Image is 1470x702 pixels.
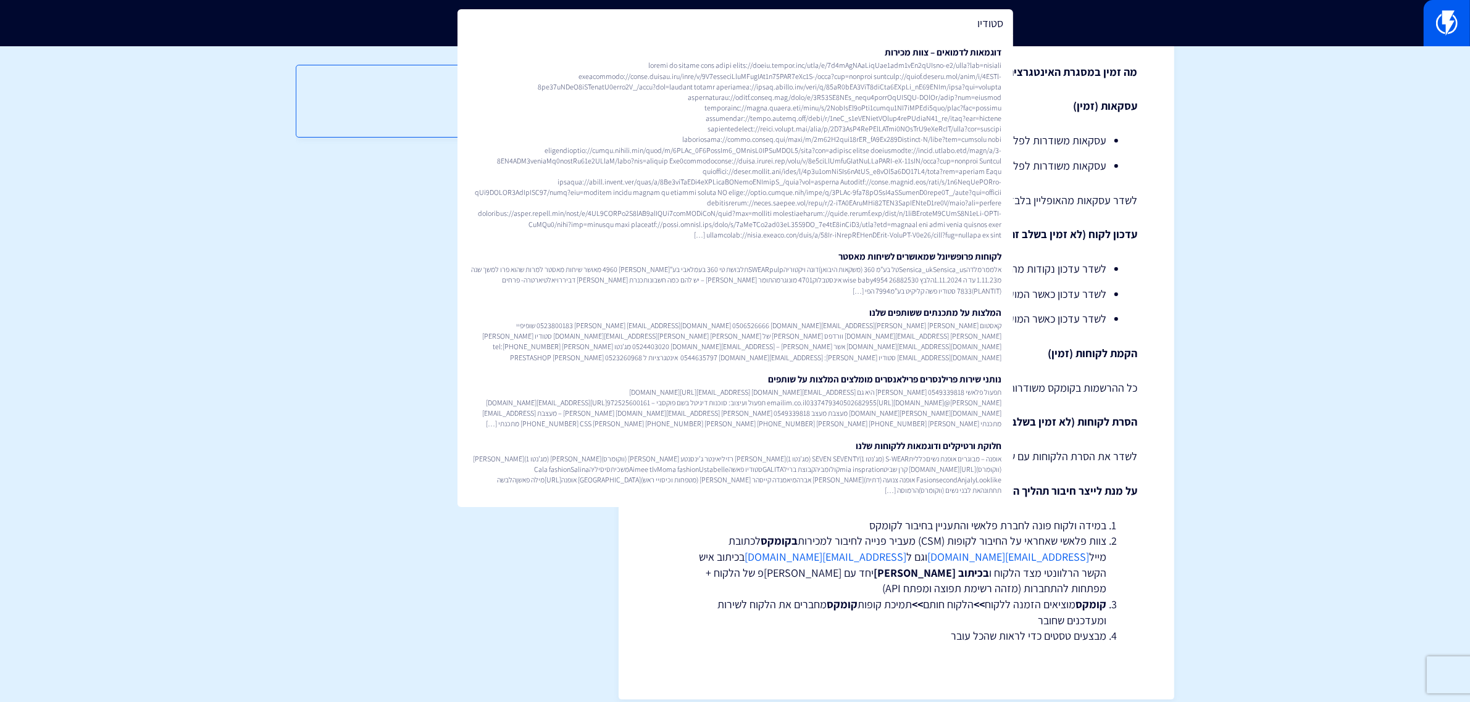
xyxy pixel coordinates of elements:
strong: קומקס [827,597,858,611]
span: אלממרמלדהSensica_ukSensica_usטל בע”מ 360 (משקאות היבואן)דונה ויקטוריהSWEARpulpתלבושת טי 360 בעמלא... [469,264,1002,295]
span: אופנה – מבוגרים אופנת נשיםכלליתS-WEAR (מג’נטו 1)SEVEN SEVENTY (מג’נטו 1)[PERSON_NAME] רזיליאינטר ... [469,453,1002,496]
strong: בכיתוב [PERSON_NAME] [874,566,989,580]
li: צוות פלאשי שאחראי על החיבור לקופות (CSM) מעביר פנייה לחיבור למכירות לכתובת מייל וגם ל בכיתוב איש ... [687,533,1106,597]
a: המלצות על מתכנתים ששותפים שלנוקאסטום [PERSON_NAME] [PERSON_NAME][EMAIL_ADDRESS][DOMAIN_NAME] 0523... [464,301,1007,368]
strong: הקמת לקוחות (זמין) [1048,346,1137,360]
strong: עדכון לקוח (לא זמין בשלב זה) [1005,227,1137,241]
a: לקוחות פרופשיונל שמאושרים לשיחות מאסטראלממרמלדהSensica_ukSensica_usטל בע”מ 360 (משקאות היבואן)דונ... [464,245,1007,301]
li: מוציאים הזמנה ללקוח הלקוח חותם תמיכת קופות מחברים את הלקוח לשירות ומעדכנים שחובר [687,597,1106,628]
strong: על מנת לייצר חיבור תהליך העבודה הינו: [963,484,1137,498]
strong: קומקס [1075,597,1106,611]
span: קאסטום [PERSON_NAME] [PERSON_NAME][EMAIL_ADDRESS][DOMAIN_NAME] 0523800183 [PERSON_NAME] [EMAIL_AD... [469,320,1002,363]
a: [EMAIL_ADDRESS][DOMAIN_NAME] [745,550,906,564]
li: במידה ולקוח פונה לחברת פלאשי והתעניין בחיבור לקומקס [687,518,1106,534]
strong: >> [974,597,985,611]
span: תפעול פלאשי 0549339818 [PERSON_NAME] היא גם [EMAIL_ADDRESS][DOMAIN_NAME] [EMAIL_ADDRESS]⁩[URL][DO... [469,387,1002,429]
a: דוגמאות לדמואים – צוות מכירותloremi do sitame cons adipi elits://doeiu.tempor.inc/utla/e/7d4mAgNA... [464,41,1007,245]
a: נותני שירות פרילנסרים פרילאנסרים מומלצים המלצות על שותפיםתפעול פלאשי 0549339818 [PERSON_NAME] היא... [464,368,1007,434]
strong: מה זמין במסגרת האינטגרציה: [1004,65,1137,79]
strong: עסקאות (זמין) [1073,99,1137,113]
strong: הסרת לקוחות (לא זמין בשלב זה) [994,415,1137,429]
span: loremi do sitame cons adipi elits://doeiu.tempor.inc/utla/e/7d4mAgNAaLiqUae1adm1vEn2qUIsno-e2/ull... [469,60,1002,239]
a: חלוקת ורטיקלים ודוגמאות ללקוחות שלנואופנה – מבוגרים אופנת נשיםכלליתS-WEAR (מג’נטו 1)SEVEN SEVENTY... [464,434,1007,501]
li: מבצעים טסטים כדי לראות שהכל עובר [687,628,1106,644]
h3: תוכן [321,90,564,106]
a: [EMAIL_ADDRESS][DOMAIN_NAME] [927,550,1089,564]
strong: >> [912,597,923,611]
strong: בקומקס [761,534,798,548]
input: חיפוש מהיר... [457,9,1013,38]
